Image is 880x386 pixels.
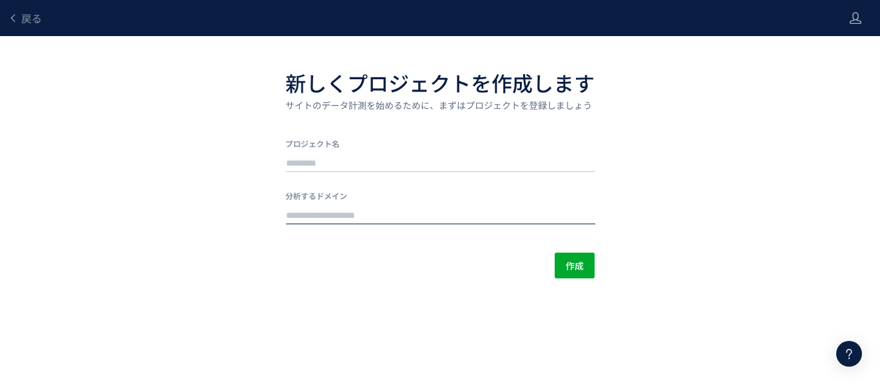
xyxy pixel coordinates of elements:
[566,253,584,278] span: 作成
[285,138,595,149] label: プロジェクト名
[285,98,595,112] p: サイトのデータ計測を始めるために、まずはプロジェクトを登録しましょう
[555,253,595,278] button: 作成
[285,67,595,98] h1: 新しくプロジェクトを作成します
[21,10,42,26] span: 戻る
[285,190,595,201] label: 分析するドメイン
